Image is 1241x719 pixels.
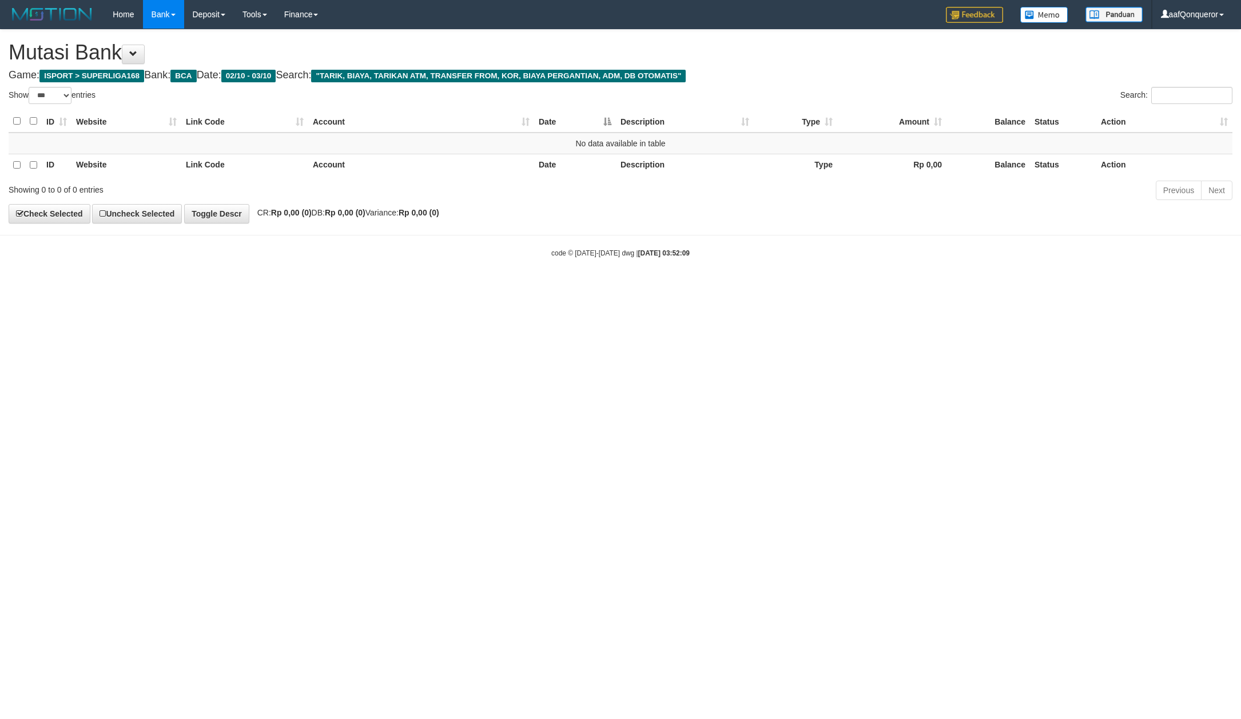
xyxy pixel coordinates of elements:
[170,70,196,82] span: BCA
[837,110,946,133] th: Amount: activate to sort column ascending
[42,154,71,176] th: ID
[221,70,276,82] span: 02/10 - 03/10
[616,110,754,133] th: Description: activate to sort column ascending
[42,110,71,133] th: ID: activate to sort column ascending
[9,70,1232,81] h4: Game: Bank: Date: Search:
[1096,110,1232,133] th: Action: activate to sort column ascending
[638,249,690,257] strong: [DATE] 03:52:09
[837,154,946,176] th: Rp 0,00
[551,249,690,257] small: code © [DATE]-[DATE] dwg |
[1201,181,1232,200] a: Next
[754,110,837,133] th: Type: activate to sort column ascending
[252,208,439,217] span: CR: DB: Variance:
[1120,87,1232,104] label: Search:
[71,154,181,176] th: Website
[9,6,96,23] img: MOTION_logo.png
[181,154,308,176] th: Link Code
[946,7,1003,23] img: Feedback.jpg
[9,87,96,104] label: Show entries
[616,154,754,176] th: Description
[1156,181,1202,200] a: Previous
[1030,154,1096,176] th: Status
[325,208,365,217] strong: Rp 0,00 (0)
[29,87,71,104] select: Showentries
[754,154,837,176] th: Type
[184,204,249,223] a: Toggle Descr
[9,179,508,195] div: Showing 0 to 0 of 0 entries
[39,70,144,82] span: ISPORT > SUPERLIGA168
[271,208,312,217] strong: Rp 0,00 (0)
[311,70,686,82] span: "TARIK, BIAYA, TARIKAN ATM, TRANSFER FROM, KOR, BIAYA PERGANTIAN, ADM, DB OTOMATIS"
[534,110,616,133] th: Date: activate to sort column descending
[71,110,181,133] th: Website: activate to sort column ascending
[9,204,90,223] a: Check Selected
[399,208,439,217] strong: Rp 0,00 (0)
[308,110,534,133] th: Account: activate to sort column ascending
[1085,7,1143,22] img: panduan.png
[1096,154,1232,176] th: Action
[9,133,1232,154] td: No data available in table
[308,154,534,176] th: Account
[92,204,182,223] a: Uncheck Selected
[181,110,308,133] th: Link Code: activate to sort column ascending
[9,41,1232,64] h1: Mutasi Bank
[1030,110,1096,133] th: Status
[946,154,1030,176] th: Balance
[1020,7,1068,23] img: Button%20Memo.svg
[946,110,1030,133] th: Balance
[1151,87,1232,104] input: Search:
[534,154,616,176] th: Date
